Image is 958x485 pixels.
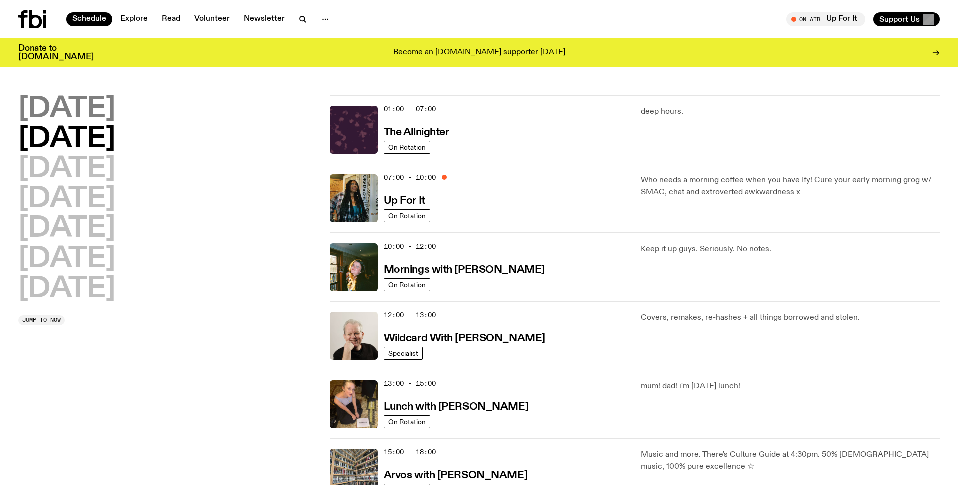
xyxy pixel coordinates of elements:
[384,265,545,275] h3: Mornings with [PERSON_NAME]
[384,333,545,344] h3: Wildcard With [PERSON_NAME]
[156,12,186,26] a: Read
[114,12,154,26] a: Explore
[384,263,545,275] a: Mornings with [PERSON_NAME]
[384,241,436,251] span: 10:00 - 12:00
[384,127,449,138] h3: The Allnighter
[18,215,115,243] button: [DATE]
[393,48,565,57] p: Become an [DOMAIN_NAME] supporter [DATE]
[384,470,527,481] h3: Arvos with [PERSON_NAME]
[384,310,436,320] span: 12:00 - 13:00
[641,380,940,392] p: mum! dad! i'm [DATE] lunch!
[384,331,545,344] a: Wildcard With [PERSON_NAME]
[388,349,418,357] span: Specialist
[641,449,940,473] p: Music and more. There's Culture Guide at 4:30pm. 50% [DEMOGRAPHIC_DATA] music, 100% pure excellen...
[384,194,425,206] a: Up For It
[18,155,115,183] button: [DATE]
[641,312,940,324] p: Covers, remakes, re-hashes + all things borrowed and stolen.
[18,44,94,61] h3: Donate to [DOMAIN_NAME]
[384,402,528,412] h3: Lunch with [PERSON_NAME]
[18,185,115,213] button: [DATE]
[384,447,436,457] span: 15:00 - 18:00
[388,212,426,219] span: On Rotation
[384,173,436,182] span: 07:00 - 10:00
[18,95,115,123] button: [DATE]
[18,125,115,153] button: [DATE]
[384,400,528,412] a: Lunch with [PERSON_NAME]
[641,243,940,255] p: Keep it up guys. Seriously. No notes.
[384,209,430,222] a: On Rotation
[384,347,423,360] a: Specialist
[879,15,920,24] span: Support Us
[66,12,112,26] a: Schedule
[384,415,430,428] a: On Rotation
[330,243,378,291] img: Freya smiles coyly as she poses for the image.
[388,418,426,425] span: On Rotation
[797,15,860,23] span: Tune in live
[18,315,65,325] button: Jump to now
[873,12,940,26] button: Support Us
[388,281,426,288] span: On Rotation
[388,143,426,151] span: On Rotation
[188,12,236,26] a: Volunteer
[330,174,378,222] img: Ify - a Brown Skin girl with black braided twists, looking up to the side with her tongue stickin...
[384,468,527,481] a: Arvos with [PERSON_NAME]
[384,104,436,114] span: 01:00 - 07:00
[238,12,291,26] a: Newsletter
[330,312,378,360] img: Stuart is smiling charmingly, wearing a black t-shirt against a stark white background.
[18,245,115,273] button: [DATE]
[330,380,378,428] img: SLC lunch cover
[384,379,436,388] span: 13:00 - 15:00
[384,141,430,154] a: On Rotation
[384,196,425,206] h3: Up For It
[22,317,61,323] span: Jump to now
[384,278,430,291] a: On Rotation
[641,174,940,198] p: Who needs a morning coffee when you have Ify! Cure your early morning grog w/ SMAC, chat and extr...
[384,125,449,138] a: The Allnighter
[18,275,115,303] button: [DATE]
[641,106,940,118] p: deep hours.
[786,12,865,26] button: On AirUp For It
